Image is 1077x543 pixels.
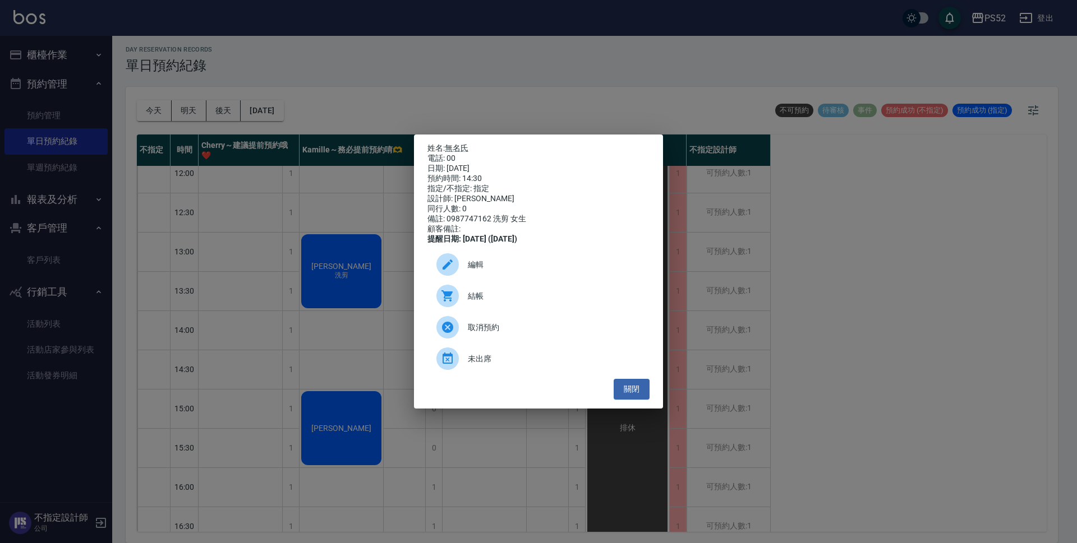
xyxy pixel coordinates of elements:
[427,312,650,343] div: 取消預約
[427,343,650,374] div: 未出席
[427,174,650,184] div: 預約時間: 14:30
[427,204,650,214] div: 同行人數: 0
[427,154,650,164] div: 電話: 00
[427,280,650,312] a: 結帳
[427,224,650,234] div: 顧客備註:
[427,143,650,154] p: 姓名:
[427,234,650,244] div: 提醒日期: [DATE] ([DATE])
[445,143,468,152] a: 無名氏
[427,194,650,204] div: 設計師: [PERSON_NAME]
[468,322,641,333] span: 取消預約
[427,249,650,280] div: 編輯
[427,164,650,174] div: 日期: [DATE]
[468,290,641,302] span: 結帳
[427,184,650,194] div: 指定/不指定: 指定
[468,259,641,271] span: 編輯
[468,353,641,365] span: 未出席
[427,214,650,224] div: 備註: 0987747162 洗剪 女生
[614,379,650,400] button: 關閉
